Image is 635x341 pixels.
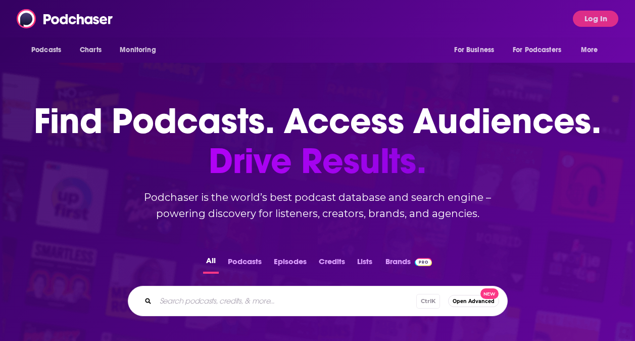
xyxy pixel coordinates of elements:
[447,40,507,60] button: open menu
[156,293,416,309] input: Search podcasts, credits, & more...
[354,254,375,274] button: Lists
[120,43,156,57] span: Monitoring
[34,141,601,181] span: Drive Results.
[416,294,440,309] span: Ctrl K
[415,258,432,266] img: Podchaser Pro
[316,254,348,274] button: Credits
[34,101,601,181] h1: Find Podcasts. Access Audiences.
[271,254,310,274] button: Episodes
[31,43,61,57] span: Podcasts
[573,11,618,27] button: Log In
[506,40,576,60] button: open menu
[448,295,499,307] button: Open AdvancedNew
[203,254,219,274] button: All
[574,40,611,60] button: open menu
[480,288,499,299] span: New
[116,189,520,222] h2: Podchaser is the world’s best podcast database and search engine – powering discovery for listene...
[128,286,508,316] div: Search podcasts, credits, & more...
[385,254,432,274] a: BrandsPodchaser Pro
[24,40,74,60] button: open menu
[17,9,114,28] img: Podchaser - Follow, Share and Rate Podcasts
[113,40,169,60] button: open menu
[225,254,265,274] button: Podcasts
[453,299,495,304] span: Open Advanced
[581,43,598,57] span: More
[454,43,494,57] span: For Business
[513,43,561,57] span: For Podcasters
[80,43,102,57] span: Charts
[73,40,108,60] a: Charts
